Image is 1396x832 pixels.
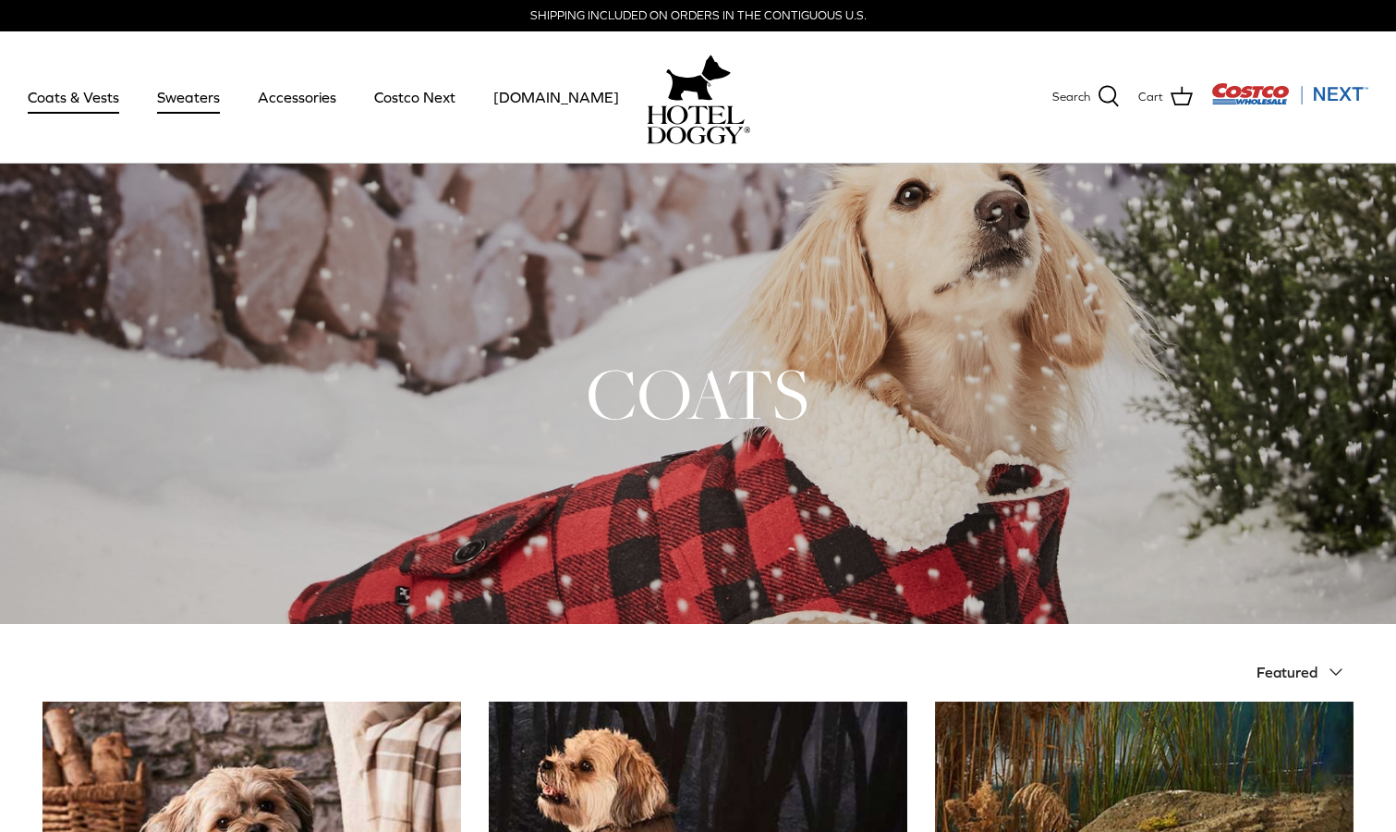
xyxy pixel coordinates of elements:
a: Coats & Vests [11,66,136,128]
a: hoteldoggy.com hoteldoggycom [647,50,750,144]
span: Featured [1256,664,1317,680]
img: Costco Next [1211,82,1368,105]
button: Featured [1256,652,1354,692]
span: Cart [1138,88,1163,107]
span: Search [1052,88,1090,107]
img: hoteldoggycom [647,105,750,144]
a: [DOMAIN_NAME] [477,66,636,128]
img: hoteldoggy.com [666,50,731,105]
a: Cart [1138,85,1193,109]
a: Accessories [241,66,353,128]
h1: COATS [42,349,1354,439]
a: Search [1052,85,1120,109]
a: Sweaters [140,66,237,128]
a: Costco Next [358,66,472,128]
a: Visit Costco Next [1211,94,1368,108]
